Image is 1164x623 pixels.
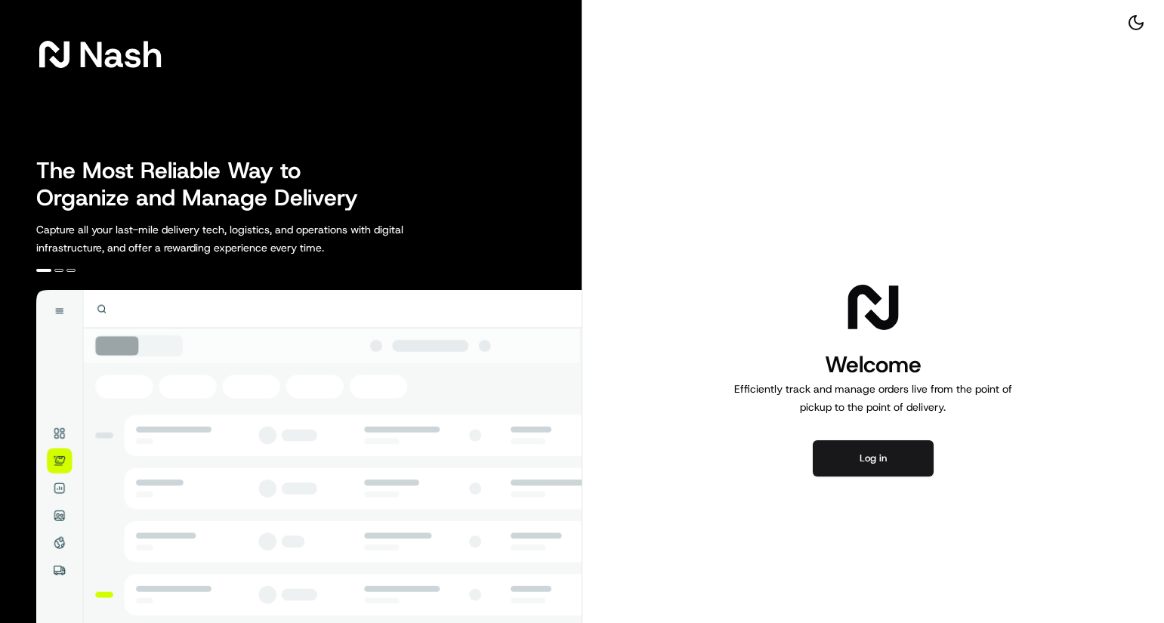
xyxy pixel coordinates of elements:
button: Log in [813,440,934,477]
h2: The Most Reliable Way to Organize and Manage Delivery [36,157,375,211]
p: Capture all your last-mile delivery tech, logistics, and operations with digital infrastructure, ... [36,221,471,257]
h1: Welcome [728,350,1018,380]
span: Nash [79,39,162,69]
p: Efficiently track and manage orders live from the point of pickup to the point of delivery. [728,380,1018,416]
